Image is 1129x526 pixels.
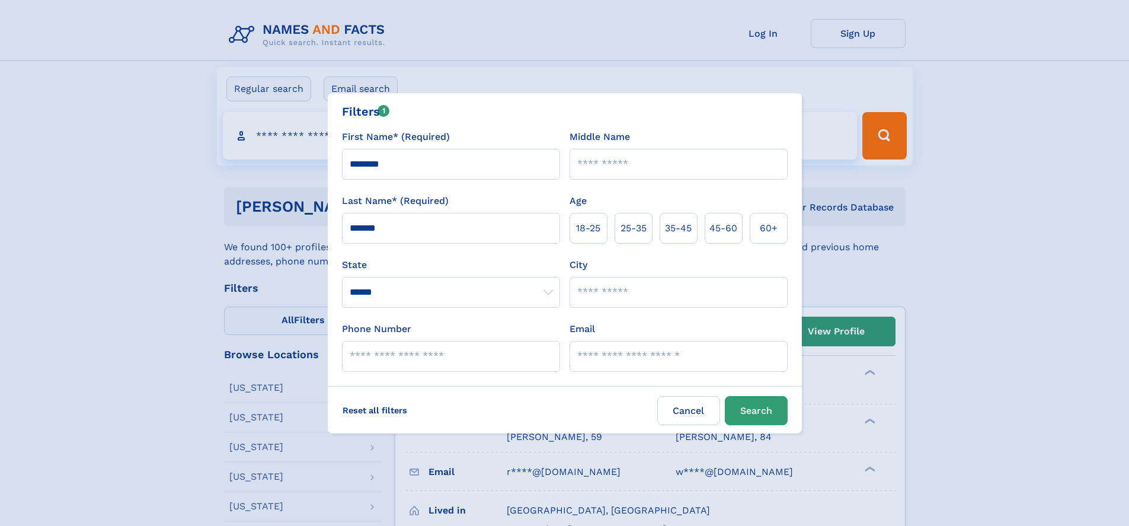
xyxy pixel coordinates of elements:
span: 45‑60 [709,221,737,235]
label: Reset all filters [335,396,415,425]
label: State [342,258,560,272]
label: City [570,258,587,272]
label: Cancel [657,396,720,425]
label: First Name* (Required) [342,130,450,144]
label: Phone Number [342,322,411,336]
span: 60+ [760,221,778,235]
span: 35‑45 [665,221,692,235]
span: 25‑35 [621,221,647,235]
div: Filters [342,103,390,120]
label: Middle Name [570,130,630,144]
label: Email [570,322,595,336]
span: 18‑25 [576,221,600,235]
label: Age [570,194,587,208]
label: Last Name* (Required) [342,194,449,208]
button: Search [725,396,788,425]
